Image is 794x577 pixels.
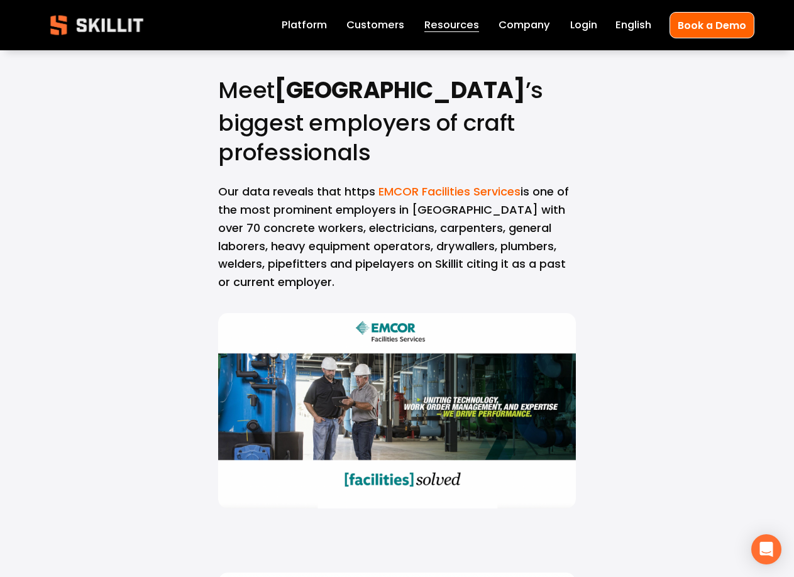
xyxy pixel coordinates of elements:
[424,16,479,34] a: folder dropdown
[570,16,597,34] a: Login
[499,16,550,34] a: Company
[615,16,651,34] div: language picker
[218,184,375,199] span: Our data reveals that https
[424,18,479,33] span: Resources
[751,534,781,564] div: Open Intercom Messenger
[275,73,526,112] strong: [GEOGRAPHIC_DATA]
[218,74,548,168] span: Meet ’s biggest employers of craft professionals
[378,184,521,199] a: EMCOR Facilities Services
[670,12,754,38] a: Book a Demo
[615,18,651,33] span: English
[282,16,327,34] a: Platform
[40,6,154,44] img: Skillit
[346,16,404,34] a: Customers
